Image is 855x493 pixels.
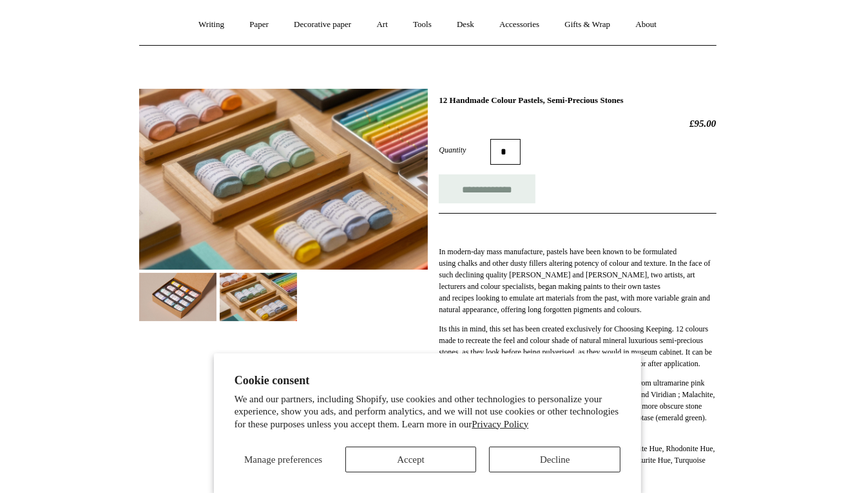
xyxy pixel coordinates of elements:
img: 12 Handmade Colour Pastels, Semi-Precious Stones [139,89,428,270]
a: Privacy Policy [472,419,528,429]
button: Manage preferences [235,447,332,472]
h1: 12 Handmade Colour Pastels, Semi-Precious Stones [439,95,716,106]
a: Decorative paper [282,8,363,42]
a: Gifts & Wrap [553,8,622,42]
label: Quantity [439,144,490,156]
p: Its this in mind, this set has been created exclusively for Choosing Keeping. 12 colours made to ... [439,323,716,369]
span: In modern-day mass manufacture, pastels have been known to be formulated using chalks and other d... [439,247,710,314]
p: We and our partners, including Shopify, use cookies and other technologies to personalize your ex... [235,393,621,431]
a: Paper [238,8,280,42]
a: Writing [187,8,236,42]
a: Desk [445,8,486,42]
a: Tools [401,8,443,42]
h2: £95.00 [439,118,716,129]
a: Accessories [488,8,551,42]
button: Decline [489,447,620,472]
img: 12 Handmade Colour Pastels, Semi-Precious Stones [139,273,216,321]
img: 12 Handmade Colour Pastels, Semi-Precious Stones [220,273,297,321]
button: Accept [345,447,477,472]
a: About [624,8,668,42]
a: Art [365,8,399,42]
span: Manage preferences [244,454,322,465]
h2: Cookie consent [235,374,621,387]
